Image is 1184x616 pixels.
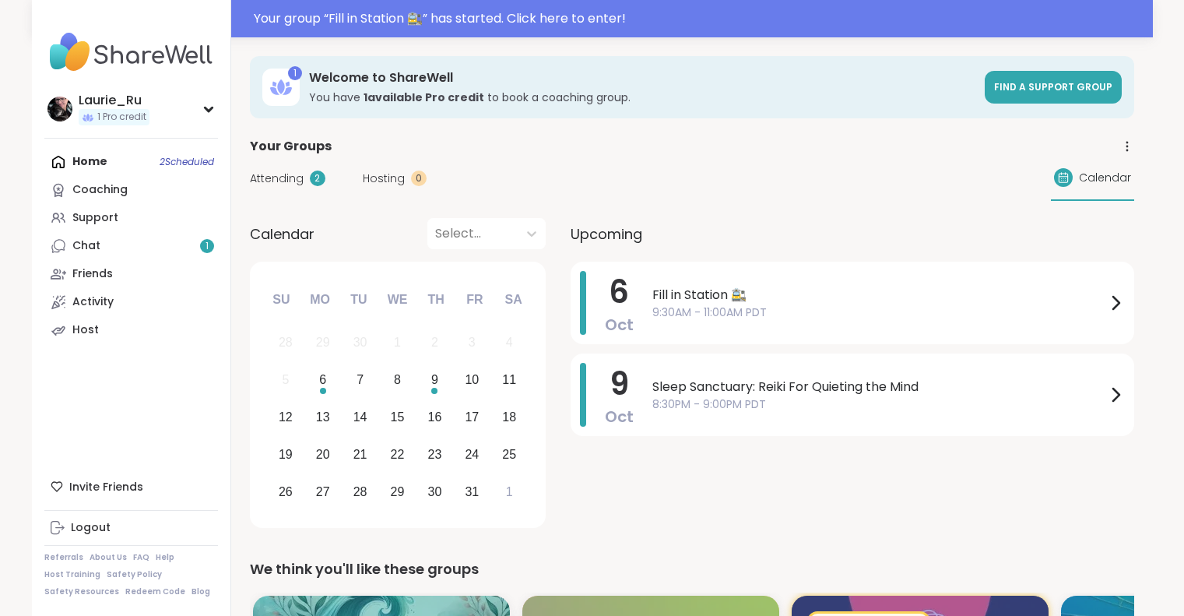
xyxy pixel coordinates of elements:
[381,475,414,509] div: Choose Wednesday, October 29th, 2025
[364,90,484,105] b: 1 available Pro credit
[994,80,1112,93] span: Find a support group
[44,204,218,232] a: Support
[493,401,526,435] div: Choose Saturday, October 18th, 2025
[267,324,528,510] div: month 2025-10
[418,326,451,360] div: Not available Thursday, October 2nd, 2025
[506,481,513,502] div: 1
[342,283,376,317] div: Tu
[269,401,303,435] div: Choose Sunday, October 12th, 2025
[72,294,114,310] div: Activity
[381,364,414,397] div: Choose Wednesday, October 8th, 2025
[465,481,479,502] div: 31
[250,137,332,156] span: Your Groups
[279,481,293,502] div: 26
[269,475,303,509] div: Choose Sunday, October 26th, 2025
[465,407,479,428] div: 17
[319,369,326,390] div: 6
[652,286,1106,304] span: Fill in Station 🚉
[571,224,642,245] span: Upcoming
[353,444,367,465] div: 21
[44,569,100,580] a: Host Training
[431,332,438,353] div: 2
[71,520,111,536] div: Logout
[309,69,975,86] h3: Welcome to ShareWell
[493,364,526,397] div: Choose Saturday, October 11th, 2025
[191,586,210,597] a: Blog
[306,326,339,360] div: Not available Monday, September 29th, 2025
[357,369,364,390] div: 7
[282,369,289,390] div: 5
[428,481,442,502] div: 30
[652,396,1106,413] span: 8:30PM - 9:00PM PDT
[279,407,293,428] div: 12
[381,401,414,435] div: Choose Wednesday, October 15th, 2025
[72,182,128,198] div: Coaching
[493,326,526,360] div: Not available Saturday, October 4th, 2025
[455,401,489,435] div: Choose Friday, October 17th, 2025
[44,176,218,204] a: Coaching
[502,407,516,428] div: 18
[133,552,149,563] a: FAQ
[288,66,302,80] div: 1
[343,438,377,471] div: Choose Tuesday, October 21st, 2025
[343,364,377,397] div: Choose Tuesday, October 7th, 2025
[306,364,339,397] div: Choose Monday, October 6th, 2025
[428,444,442,465] div: 23
[455,438,489,471] div: Choose Friday, October 24th, 2025
[455,364,489,397] div: Choose Friday, October 10th, 2025
[493,475,526,509] div: Choose Saturday, November 1st, 2025
[431,369,438,390] div: 9
[496,283,530,317] div: Sa
[394,369,401,390] div: 8
[316,444,330,465] div: 20
[44,473,218,501] div: Invite Friends
[343,475,377,509] div: Choose Tuesday, October 28th, 2025
[250,224,314,245] span: Calendar
[269,364,303,397] div: Not available Sunday, October 5th, 2025
[418,401,451,435] div: Choose Thursday, October 16th, 2025
[254,9,1144,28] div: Your group “ Fill in Station 🚉 ” has started. Click here to enter!
[465,369,479,390] div: 10
[264,283,298,317] div: Su
[250,171,304,187] span: Attending
[343,326,377,360] div: Not available Tuesday, September 30th, 2025
[309,90,975,105] h3: You have to book a coaching group.
[418,438,451,471] div: Choose Thursday, October 23rd, 2025
[985,71,1122,104] a: Find a support group
[363,171,405,187] span: Hosting
[306,475,339,509] div: Choose Monday, October 27th, 2025
[605,406,634,428] span: Oct
[394,332,401,353] div: 1
[652,378,1106,396] span: Sleep Sanctuary: Reiki For Quieting the Mind
[605,314,634,336] span: Oct
[343,401,377,435] div: Choose Tuesday, October 14th, 2025
[609,270,629,314] span: 6
[316,407,330,428] div: 13
[380,283,414,317] div: We
[44,552,83,563] a: Referrals
[1079,170,1131,186] span: Calendar
[279,444,293,465] div: 19
[502,444,516,465] div: 25
[418,364,451,397] div: Choose Thursday, October 9th, 2025
[465,444,479,465] div: 24
[458,283,492,317] div: Fr
[206,240,209,253] span: 1
[279,332,293,353] div: 28
[419,283,453,317] div: Th
[455,326,489,360] div: Not available Friday, October 3rd, 2025
[411,171,427,186] div: 0
[44,25,218,79] img: ShareWell Nav Logo
[418,475,451,509] div: Choose Thursday, October 30th, 2025
[44,288,218,316] a: Activity
[250,558,1134,580] div: We think you'll like these groups
[493,438,526,471] div: Choose Saturday, October 25th, 2025
[90,552,127,563] a: About Us
[269,326,303,360] div: Not available Sunday, September 28th, 2025
[391,481,405,502] div: 29
[353,332,367,353] div: 30
[125,586,185,597] a: Redeem Code
[306,438,339,471] div: Choose Monday, October 20th, 2025
[353,481,367,502] div: 28
[316,332,330,353] div: 29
